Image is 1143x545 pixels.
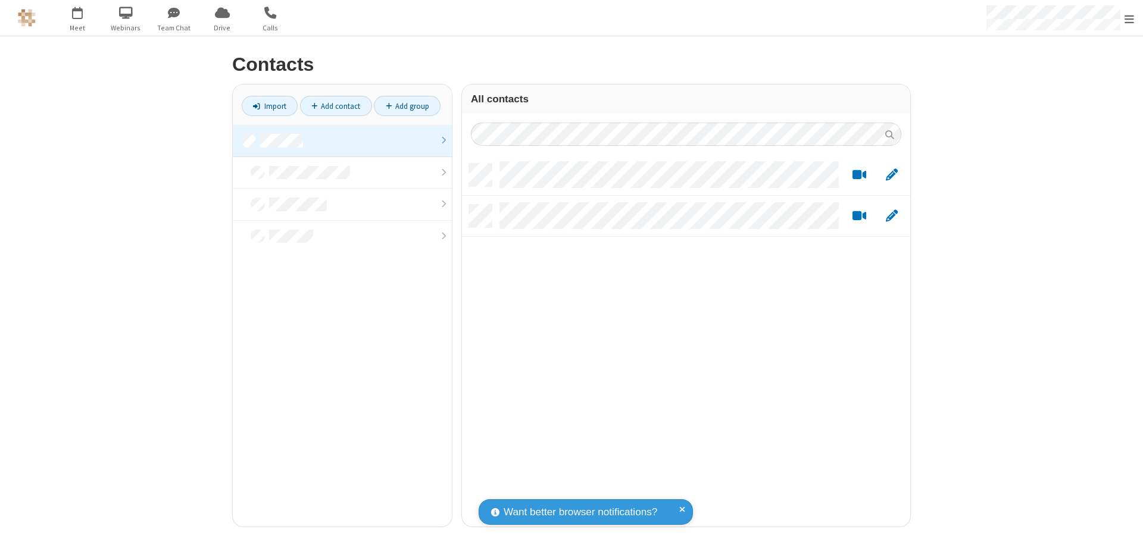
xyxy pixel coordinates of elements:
button: Start a video meeting [848,209,871,224]
span: Calls [248,23,293,33]
a: Add group [374,96,441,116]
h3: All contacts [471,93,901,105]
iframe: Chat [1113,514,1134,537]
span: Want better browser notifications? [504,505,657,520]
button: Edit [880,168,903,183]
span: Webinars [104,23,148,33]
span: Drive [200,23,245,33]
span: Meet [55,23,100,33]
h2: Contacts [232,54,911,75]
a: Add contact [300,96,372,116]
img: QA Selenium DO NOT DELETE OR CHANGE [18,9,36,27]
button: Start a video meeting [848,168,871,183]
div: grid [462,155,910,527]
span: Team Chat [152,23,196,33]
button: Edit [880,209,903,224]
a: Import [242,96,298,116]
